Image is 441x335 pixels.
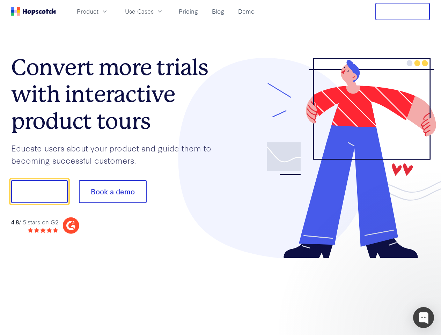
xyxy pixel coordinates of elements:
button: Book a demo [79,180,147,203]
span: Use Cases [125,7,154,16]
button: Product [73,6,112,17]
span: Product [77,7,98,16]
a: Home [11,7,56,16]
button: Show me! [11,180,68,203]
h1: Convert more trials with interactive product tours [11,54,221,134]
button: Use Cases [121,6,168,17]
strong: 4.8 [11,218,19,226]
a: Blog [209,6,227,17]
button: Free Trial [375,3,430,20]
a: Demo [235,6,257,17]
a: Pricing [176,6,201,17]
div: / 5 stars on G2 [11,218,58,226]
p: Educate users about your product and guide them to becoming successful customers. [11,142,221,166]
